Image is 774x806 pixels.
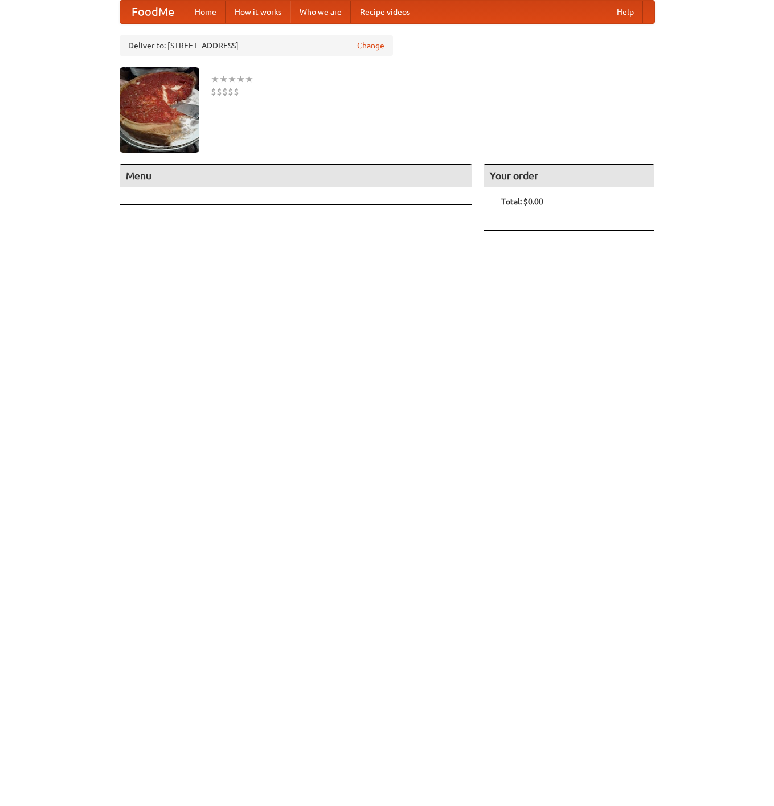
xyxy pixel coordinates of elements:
a: Home [186,1,226,23]
li: $ [234,85,239,98]
div: Deliver to: [STREET_ADDRESS] [120,35,393,56]
a: Help [608,1,643,23]
li: ★ [236,73,245,85]
a: Change [357,40,384,51]
a: FoodMe [120,1,186,23]
a: Who we are [290,1,351,23]
li: $ [211,85,216,98]
li: $ [216,85,222,98]
a: How it works [226,1,290,23]
a: Recipe videos [351,1,419,23]
li: $ [228,85,234,98]
li: ★ [219,73,228,85]
b: Total: $0.00 [501,197,543,206]
li: ★ [211,73,219,85]
li: $ [222,85,228,98]
h4: Menu [120,165,472,187]
img: angular.jpg [120,67,199,153]
li: ★ [228,73,236,85]
h4: Your order [484,165,654,187]
li: ★ [245,73,253,85]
